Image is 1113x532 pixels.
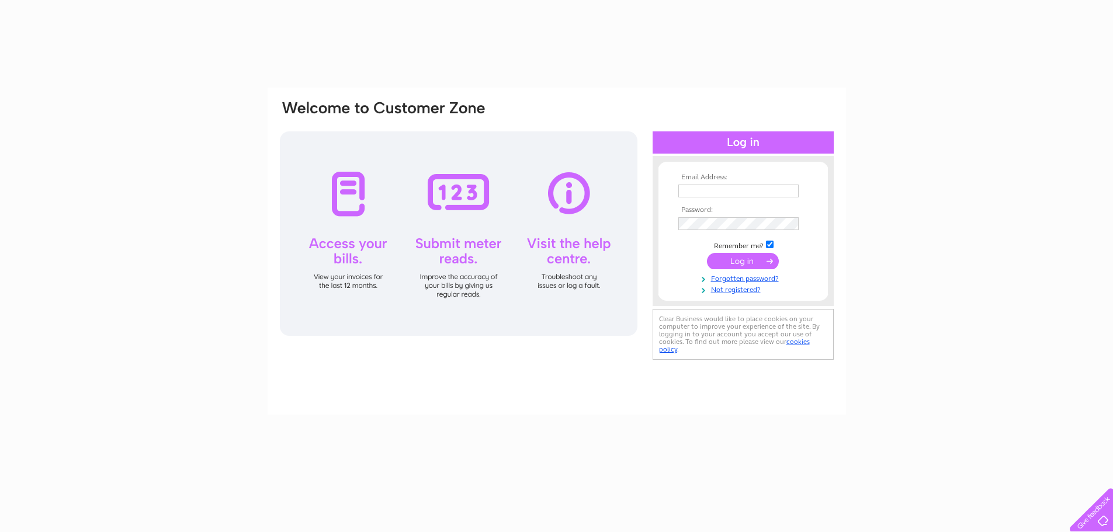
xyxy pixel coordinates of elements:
a: cookies policy [659,338,810,353]
input: Submit [707,253,779,269]
a: Not registered? [678,283,811,294]
div: Clear Business would like to place cookies on your computer to improve your experience of the sit... [653,309,834,360]
a: Forgotten password? [678,272,811,283]
td: Remember me? [675,239,811,251]
th: Password: [675,206,811,214]
th: Email Address: [675,173,811,182]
